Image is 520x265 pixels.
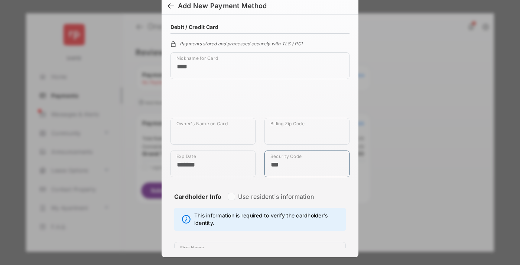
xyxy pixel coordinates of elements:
div: Payments stored and processed securely with TLS / PCI [170,40,350,46]
span: This information is required to verify the cardholder's identity. [194,212,342,227]
h4: Debit / Credit Card [170,24,219,30]
label: Use resident's information [238,193,314,200]
iframe: Credit card field [170,85,350,118]
div: Add New Payment Method [178,2,267,10]
strong: Cardholder Info [174,193,222,214]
